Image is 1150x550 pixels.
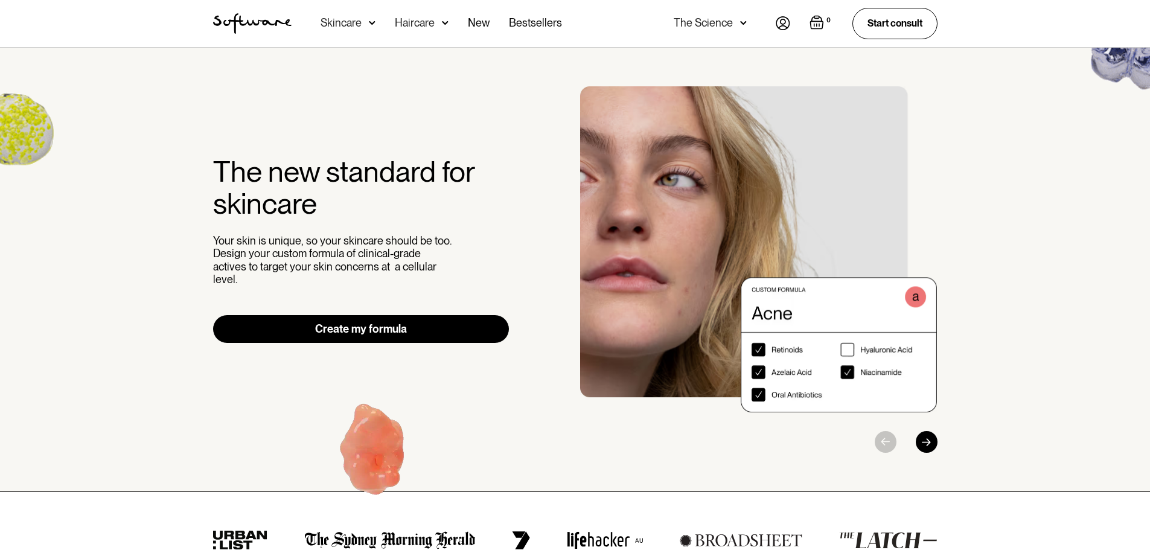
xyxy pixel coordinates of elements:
a: Start consult [852,8,938,39]
div: Next slide [916,431,938,453]
img: the Sydney morning herald logo [305,531,476,549]
img: arrow down [740,17,747,29]
div: The Science [674,17,733,29]
img: Hydroquinone (skin lightening agent) [299,384,449,532]
a: Open empty cart [810,15,833,32]
img: arrow down [369,17,375,29]
div: 0 [824,15,833,26]
div: Skincare [321,17,362,29]
img: lifehacker logo [567,531,643,549]
img: urban list logo [213,531,268,550]
p: Your skin is unique, so your skincare should be too. Design your custom formula of clinical-grade... [213,234,455,286]
a: home [213,13,292,34]
h2: The new standard for skincare [213,156,510,220]
a: Create my formula [213,315,510,343]
img: broadsheet logo [680,534,802,547]
img: arrow down [442,17,449,29]
div: 1 / 3 [580,86,938,412]
div: Haircare [395,17,435,29]
img: Software Logo [213,13,292,34]
img: the latch logo [839,532,937,549]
